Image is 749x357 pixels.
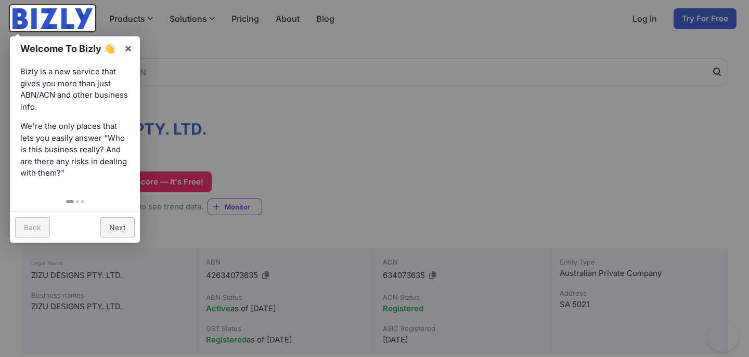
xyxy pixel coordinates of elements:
p: We're the only places that lets you easily answer “Who is this business really? And are there any... [20,121,130,179]
h1: Welcome To Bizly 👋 [20,42,119,56]
a: Back [15,217,50,237]
p: Bizly is a new service that gives you more than just ABN/ACN and other business info. [20,66,130,113]
a: × [117,36,140,60]
a: Next [100,217,135,237]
